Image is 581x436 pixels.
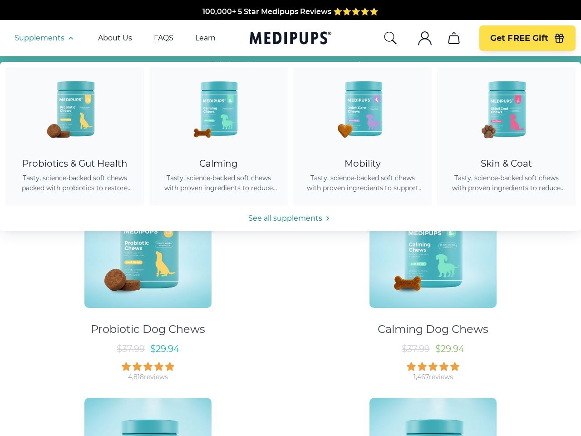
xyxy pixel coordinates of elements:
span: Tasty, science-backed soft chews with proven ingredients to reduce shedding, promote healthy skin... [448,173,565,193]
a: Calming Dog Chews - MedipupsCalming Dog Chews$37.99$29.941,467reviews [295,173,571,381]
span: $ 29.94 [435,343,464,354]
span: Get FREE Gift [490,33,548,44]
img: Calming Dog Chews - Medipups [178,67,260,149]
button: cart [443,27,465,49]
span: Supplements [15,34,64,43]
a: Calming Dog Chews - MedipupsCalmingTasty, science-backed soft chews with proven ingredients to re... [149,67,288,206]
img: Joint Care Chews - Medipups [322,67,404,149]
a: Medipups [250,30,331,48]
a: Joint Care Chews - MedipupsMobilityTasty, science-backed soft chews with proven ingredients to su... [293,67,432,206]
div: Calming [160,158,277,169]
div: Calming Dog Chews [378,322,488,336]
div: Skin & Coat [448,158,565,169]
button: account [414,27,436,49]
div: Probiotic Dog Chews [91,322,205,336]
a: FAQS [154,34,173,43]
div: 1,467 reviews [414,373,453,381]
span: Made In The [GEOGRAPHIC_DATA] from domestic & globally sourced ingredients [140,18,442,26]
div: Mobility [304,158,421,169]
span: $ 37.99 [402,343,430,354]
img: Probiotic Dog Chews - Medipups [84,181,212,308]
div: Probiotics & Gut Health [16,158,133,169]
img: Skin & Coat Chews - Medipups [466,67,547,149]
a: Skin & Coat Chews - MedipupsSkin & CoatTasty, science-backed soft chews with proven ingredients t... [437,67,576,206]
div: 4,818 reviews [128,373,168,381]
a: Learn [195,34,216,43]
a: About Us [98,34,132,43]
img: Calming Dog Chews - Medipups [369,181,497,308]
a: Probiotic Dog Chews - MedipupsProbiotics & Gut HealthTasty, science-backed soft chews packed with... [5,67,144,206]
button: Supplements [15,33,76,44]
span: Tasty, science-backed soft chews packed with probiotics to restore gut balance, ease itching, sup... [16,173,133,193]
span: Tasty, science-backed soft chews with proven ingredients to support joint health, improve mobilit... [304,173,421,193]
span: $ 37.99 [117,343,145,354]
span: 100,000+ 5 Star Medipups Reviews ⭐️⭐️⭐️⭐️⭐️ [202,7,379,15]
img: Probiotic Dog Chews - Medipups [34,67,116,149]
a: Probiotic Dog Chews - MedipupsProbiotic Dog Chews$37.99$29.944,818reviews [10,173,286,381]
span: $ 29.94 [150,343,179,354]
button: search [383,31,398,45]
button: Get FREE Gift [479,25,576,51]
span: Tasty, science-backed soft chews with proven ingredients to reduce anxiety, promote relaxation, a... [160,173,277,193]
